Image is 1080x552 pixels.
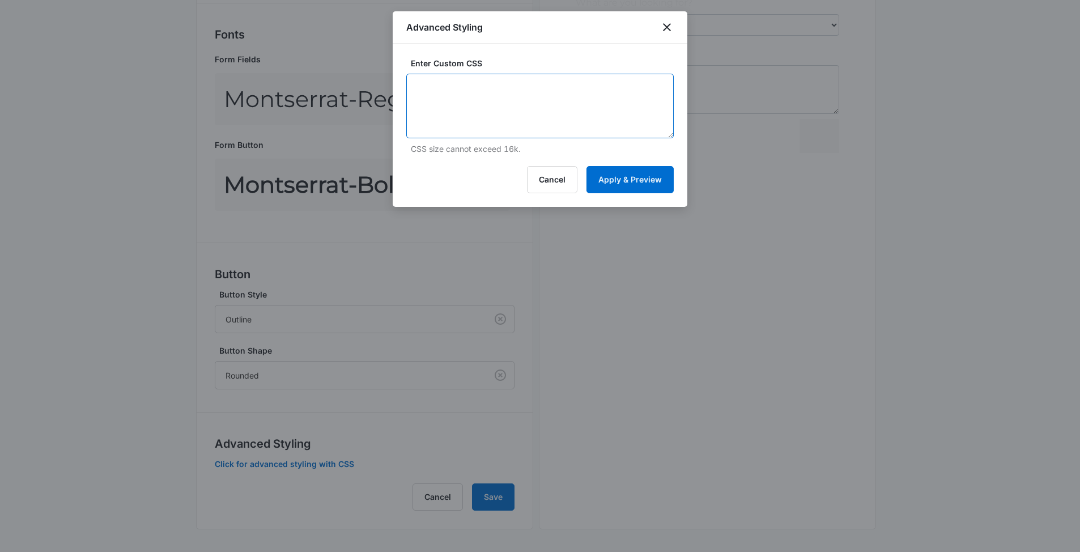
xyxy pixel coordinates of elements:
iframe: reCAPTCHA [224,313,369,347]
button: close [660,20,674,34]
h1: Advanced Styling [406,20,483,34]
span: Submit [7,325,42,336]
label: Enter Custom CSS [411,57,678,69]
button: Apply & Preview [586,166,674,193]
p: CSS size cannot exceed 16k. [411,143,674,155]
button: Cancel [527,166,577,193]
